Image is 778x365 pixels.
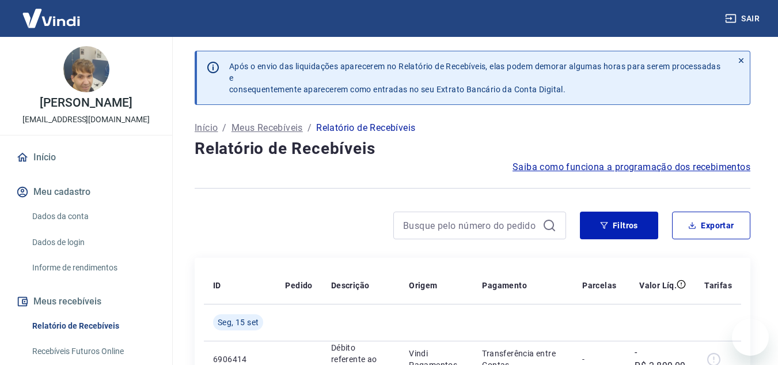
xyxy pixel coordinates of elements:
a: Início [195,121,218,135]
p: Após o envio das liquidações aparecerem no Relatório de Recebíveis, elas podem demorar algumas ho... [229,61,723,95]
a: Relatório de Recebíveis [28,314,158,338]
p: Descrição [331,280,370,291]
p: - [582,353,616,365]
p: / [308,121,312,135]
p: [EMAIL_ADDRESS][DOMAIN_NAME] [22,114,150,126]
p: Pedido [285,280,312,291]
a: Início [14,145,158,170]
p: Parcelas [582,280,616,291]
p: Valor Líq. [639,280,677,291]
p: 6906414 [213,353,267,365]
a: Informe de rendimentos [28,256,158,280]
p: Origem [409,280,437,291]
button: Sair [723,8,764,29]
a: Dados de login [28,231,158,254]
p: / [222,121,226,135]
input: Busque pelo número do pedido [403,217,538,234]
a: Dados da conta [28,205,158,228]
h4: Relatório de Recebíveis [195,137,750,160]
p: [PERSON_NAME] [40,97,132,109]
span: Seg, 15 set [218,317,259,328]
p: ID [213,280,221,291]
a: Meus Recebíveis [231,121,303,135]
p: Pagamento [482,280,527,291]
button: Meus recebíveis [14,289,158,314]
a: Recebíveis Futuros Online [28,340,158,363]
button: Filtros [580,212,658,239]
button: Meu cadastro [14,179,158,205]
p: Tarifas [704,280,732,291]
iframe: Botão para abrir a janela de mensagens [732,319,769,356]
button: Exportar [672,212,750,239]
img: Vindi [14,1,89,36]
a: Saiba como funciona a programação dos recebimentos [513,160,750,174]
img: 41b927f9-864c-46ce-a309-6479e0473eb7.jpeg [63,46,109,92]
p: Relatório de Recebíveis [316,121,415,135]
